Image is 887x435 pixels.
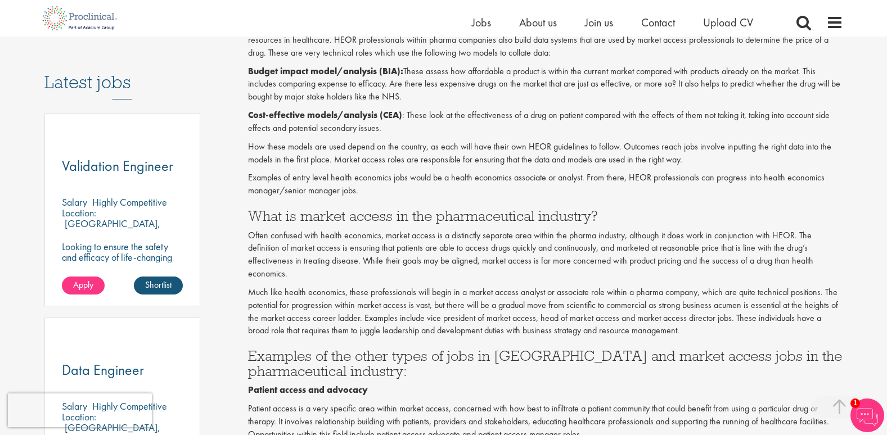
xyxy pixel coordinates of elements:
[472,15,491,30] a: Jobs
[850,398,860,408] span: 1
[62,217,160,241] p: [GEOGRAPHIC_DATA], [GEOGRAPHIC_DATA]
[62,196,87,209] span: Salary
[248,384,368,396] strong: Patient access and advocacy
[248,348,843,378] h3: Examples of the other types of jobs in [GEOGRAPHIC_DATA] and market access jobs in the pharmaceut...
[850,398,884,432] img: Chatbot
[8,393,152,427] iframe: reCAPTCHA
[248,65,843,104] p: These assess how affordable a product is within the current market compared with products already...
[73,279,93,291] span: Apply
[248,109,402,121] strong: Cost-effective models/analysis (CEA)
[62,159,183,173] a: Validation Engineer
[248,209,843,223] h3: What is market access in the pharmaceutical industry?
[248,109,843,135] p: : These look at the effectiveness of a drug on patient compared with the effects of them not taki...
[703,15,753,30] a: Upload CV
[641,15,675,30] a: Contact
[92,196,167,209] p: Highly Competitive
[134,277,183,294] a: Shortlist
[248,286,843,337] p: Much like health economics, these professionals will begin in a market access analyst or associat...
[585,15,613,30] a: Join us
[62,156,173,175] span: Validation Engineer
[62,277,105,294] a: Apply
[62,363,183,377] a: Data Engineer
[248,65,403,77] strong: Budget impact model/analysis (BIA):
[248,21,843,60] p: Health economist jobs are quite scientific and technical, using a variety of models to collect an...
[62,241,183,327] p: Looking to ensure the safety and efficacy of life-changing treatments? Step into a key role with ...
[248,141,843,166] p: How these models are used depend on the country, as each will have their own HEOR guidelines to f...
[62,206,96,219] span: Location:
[62,360,144,379] span: Data Engineer
[44,44,201,99] h3: Latest jobs
[248,229,843,280] p: Often confused with health economics, market access is a distinctly separate area within the phar...
[248,171,843,197] p: Examples of entry level health economics jobs would be a health economics associate or analyst. F...
[519,15,557,30] a: About us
